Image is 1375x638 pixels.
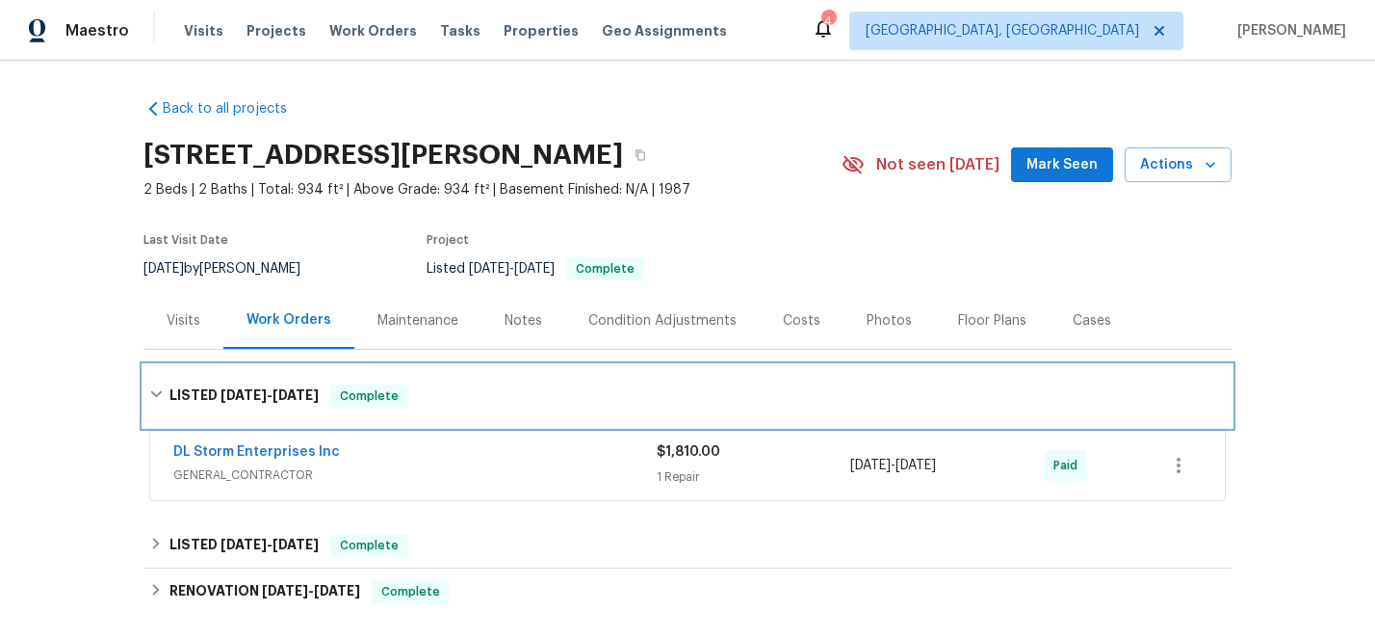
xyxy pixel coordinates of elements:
[895,459,936,472] span: [DATE]
[657,445,720,459] span: $1,810.00
[143,257,324,280] div: by [PERSON_NAME]
[1011,147,1113,183] button: Mark Seen
[783,311,820,331] div: Costs
[469,262,555,276] span: -
[169,580,360,603] h6: RENOVATION
[876,155,999,174] span: Not seen [DATE]
[1053,456,1085,475] span: Paid
[657,467,850,487] div: 1 Repair
[221,538,267,551] span: [DATE]
[377,311,458,331] div: Maintenance
[143,569,1232,615] div: RENOVATION [DATE]-[DATE]Complete
[623,138,658,173] button: Copy Address
[427,234,469,246] span: Project
[821,12,835,31] div: 4
[568,263,642,275] span: Complete
[173,465,657,485] span: GENERAL_CONTRACTOR
[143,180,842,199] span: 2 Beds | 2 Baths | Total: 934 ft² | Above Grade: 934 ft² | Basement Finished: N/A | 1987
[866,21,1139,40] span: [GEOGRAPHIC_DATA], [GEOGRAPHIC_DATA]
[850,459,891,472] span: [DATE]
[169,385,319,408] h6: LISTED
[505,311,542,331] div: Notes
[262,584,360,598] span: -
[169,534,319,557] h6: LISTED
[329,21,417,40] span: Work Orders
[221,538,319,551] span: -
[143,234,228,246] span: Last Visit Date
[332,386,406,406] span: Complete
[374,582,448,601] span: Complete
[143,99,328,119] a: Back to all projects
[958,311,1026,331] div: Floor Plans
[1125,147,1232,183] button: Actions
[65,21,129,40] span: Maestro
[850,456,936,475] span: -
[167,311,200,331] div: Visits
[272,388,319,402] span: [DATE]
[602,21,727,40] span: Geo Assignments
[504,21,579,40] span: Properties
[440,24,480,38] span: Tasks
[143,365,1232,427] div: LISTED [DATE]-[DATE]Complete
[1026,153,1098,177] span: Mark Seen
[262,584,308,598] span: [DATE]
[427,262,644,276] span: Listed
[272,538,319,551] span: [DATE]
[221,388,267,402] span: [DATE]
[314,584,360,598] span: [DATE]
[332,536,406,555] span: Complete
[246,21,306,40] span: Projects
[867,311,912,331] div: Photos
[184,21,223,40] span: Visits
[246,310,331,330] div: Work Orders
[221,388,319,402] span: -
[514,262,555,276] span: [DATE]
[1230,21,1346,40] span: [PERSON_NAME]
[1140,153,1216,177] span: Actions
[143,262,184,276] span: [DATE]
[143,522,1232,569] div: LISTED [DATE]-[DATE]Complete
[173,445,340,459] a: DL Storm Enterprises Inc
[588,311,737,331] div: Condition Adjustments
[1073,311,1111,331] div: Cases
[143,146,623,165] h2: [STREET_ADDRESS][PERSON_NAME]
[469,262,509,276] span: [DATE]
